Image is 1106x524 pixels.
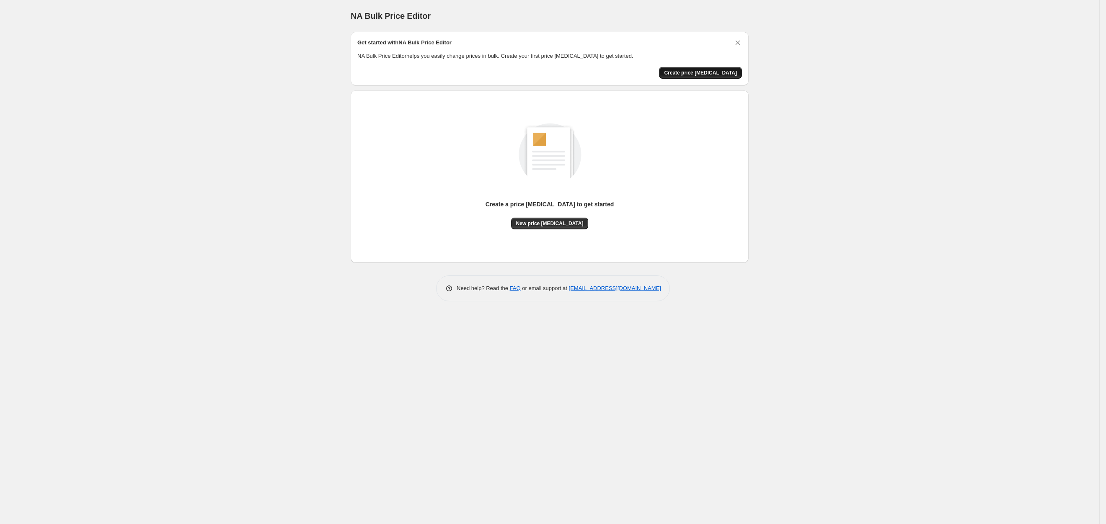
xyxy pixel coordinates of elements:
[659,67,742,79] button: Create price change job
[486,200,614,208] p: Create a price [MEDICAL_DATA] to get started
[516,220,584,227] span: New price [MEDICAL_DATA]
[510,285,521,291] a: FAQ
[569,285,661,291] a: [EMAIL_ADDRESS][DOMAIN_NAME]
[734,39,742,47] button: Dismiss card
[351,11,431,21] span: NA Bulk Price Editor
[457,285,510,291] span: Need help? Read the
[511,218,589,229] button: New price [MEDICAL_DATA]
[664,69,737,76] span: Create price [MEDICAL_DATA]
[521,285,569,291] span: or email support at
[357,39,452,47] h2: Get started with NA Bulk Price Editor
[357,52,742,60] p: NA Bulk Price Editor helps you easily change prices in bulk. Create your first price [MEDICAL_DAT...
